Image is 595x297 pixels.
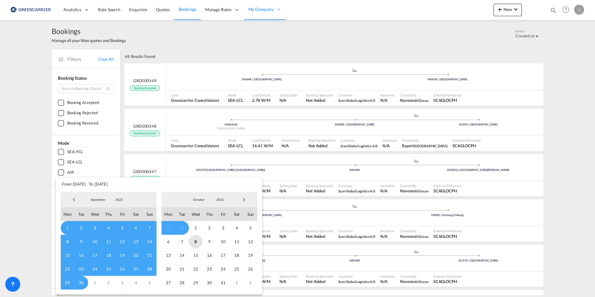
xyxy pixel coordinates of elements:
[102,207,115,221] span: Thu
[188,195,209,204] md-select: Month: October
[61,207,74,221] span: Mon
[109,195,130,204] md-select: Year: 2025
[68,193,80,206] span: Previous Month
[88,197,108,202] span: September
[238,193,250,206] span: Next Month
[230,207,244,221] span: Sat
[175,207,189,221] span: Tue
[189,207,203,221] span: Wed
[210,197,230,202] span: 2025
[74,207,88,221] span: Tue
[115,207,129,221] span: Fri
[203,207,216,221] span: Thu
[129,207,143,221] span: Sat
[244,207,257,221] span: Sun
[56,177,262,187] span: From: [DATE] To: [DATE]
[87,195,109,204] md-select: Month: September
[209,195,231,204] md-select: Year: 2025
[109,197,129,202] span: 2025
[189,197,209,202] span: October
[162,207,175,221] span: Mon
[88,207,102,221] span: Wed
[216,207,230,221] span: Fri
[143,207,157,221] span: Sun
